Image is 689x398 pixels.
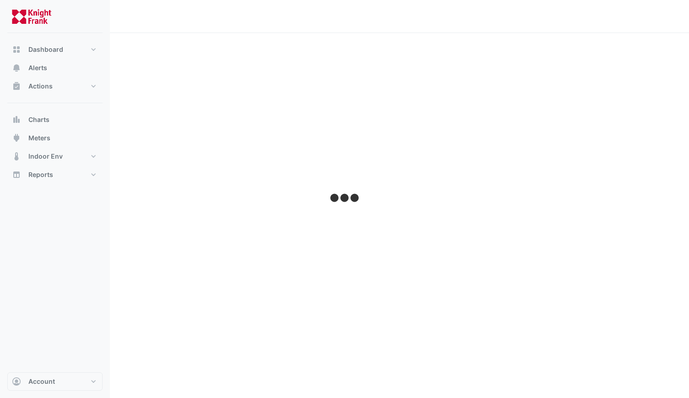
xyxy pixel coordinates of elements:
app-icon: Charts [12,115,21,124]
span: Dashboard [28,45,63,54]
button: Account [7,372,103,391]
button: Actions [7,77,103,95]
span: Account [28,377,55,386]
button: Indoor Env [7,147,103,166]
img: Company Logo [11,7,52,26]
button: Dashboard [7,40,103,59]
app-icon: Meters [12,133,21,143]
app-icon: Indoor Env [12,152,21,161]
span: Indoor Env [28,152,63,161]
button: Meters [7,129,103,147]
app-icon: Dashboard [12,45,21,54]
app-icon: Actions [12,82,21,91]
button: Reports [7,166,103,184]
app-icon: Alerts [12,63,21,72]
button: Alerts [7,59,103,77]
span: Alerts [28,63,47,72]
span: Actions [28,82,53,91]
span: Charts [28,115,49,124]
app-icon: Reports [12,170,21,179]
span: Meters [28,133,50,143]
button: Charts [7,111,103,129]
span: Reports [28,170,53,179]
